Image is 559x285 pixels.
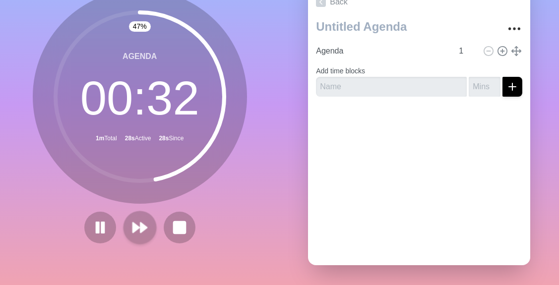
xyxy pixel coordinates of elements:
[316,67,365,75] label: Add time blocks
[469,77,500,97] input: Mins
[316,77,467,97] input: Name
[312,41,453,61] input: Name
[455,41,479,61] input: Mins
[504,19,524,39] button: More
